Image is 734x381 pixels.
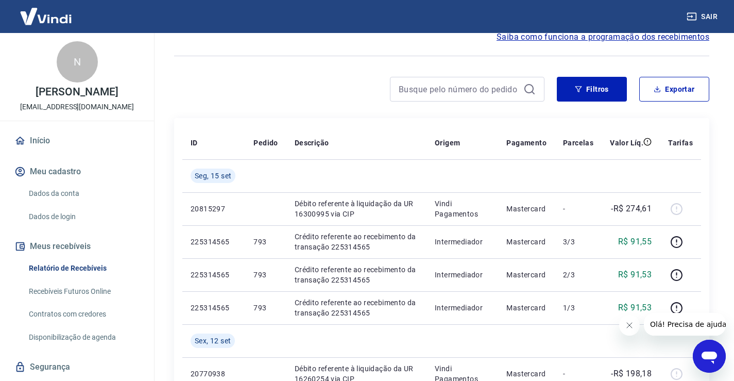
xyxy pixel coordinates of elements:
[57,41,98,82] div: N
[668,138,693,148] p: Tarifas
[12,160,142,183] button: Meu cadastro
[563,303,593,313] p: 1/3
[253,237,278,247] p: 793
[611,368,652,380] p: -R$ 198,18
[506,204,547,214] p: Mastercard
[557,77,627,102] button: Filtros
[195,171,231,181] span: Seg, 15 set
[619,315,640,336] iframe: Fechar mensagem
[618,236,652,248] p: R$ 91,55
[25,327,142,348] a: Disponibilização de agenda
[563,138,593,148] p: Parcelas
[618,302,652,314] p: R$ 91,53
[25,183,142,204] a: Dados da conta
[506,237,547,247] p: Mastercard
[435,270,490,280] p: Intermediador
[25,206,142,227] a: Dados de login
[685,7,722,26] button: Sair
[253,138,278,148] p: Pedido
[497,31,709,43] a: Saiba como funciona a programação dos recebimentos
[12,129,142,152] a: Início
[191,303,237,313] p: 225314565
[563,237,593,247] p: 3/3
[20,102,134,112] p: [EMAIL_ADDRESS][DOMAIN_NAME]
[253,303,278,313] p: 793
[295,297,418,318] p: Crédito referente ao recebimento da transação 225314565
[435,198,490,219] p: Vindi Pagamentos
[195,336,231,346] span: Sex, 12 set
[506,369,547,379] p: Mastercard
[611,203,652,215] p: -R$ 274,61
[36,87,118,97] p: [PERSON_NAME]
[25,281,142,302] a: Recebíveis Futuros Online
[610,138,643,148] p: Valor Líq.
[12,356,142,378] a: Segurança
[25,304,142,325] a: Contratos com credores
[618,269,652,281] p: R$ 91,53
[563,204,593,214] p: -
[191,270,237,280] p: 225314565
[191,237,237,247] p: 225314565
[693,340,726,373] iframe: Botão para abrir a janela de mensagens
[12,1,79,32] img: Vindi
[12,235,142,258] button: Meus recebíveis
[25,258,142,279] a: Relatório de Recebíveis
[644,313,726,336] iframe: Mensagem da empresa
[295,231,418,252] p: Crédito referente ao recebimento da transação 225314565
[435,303,490,313] p: Intermediador
[506,138,547,148] p: Pagamento
[191,204,237,214] p: 20815297
[6,7,87,15] span: Olá! Precisa de ajuda?
[253,270,278,280] p: 793
[399,81,519,97] input: Busque pelo número do pedido
[563,270,593,280] p: 2/3
[295,264,418,285] p: Crédito referente ao recebimento da transação 225314565
[563,369,593,379] p: -
[295,138,329,148] p: Descrição
[639,77,709,102] button: Exportar
[435,138,460,148] p: Origem
[506,303,547,313] p: Mastercard
[506,270,547,280] p: Mastercard
[191,138,198,148] p: ID
[191,369,237,379] p: 20770938
[435,237,490,247] p: Intermediador
[295,198,418,219] p: Débito referente à liquidação da UR 16300995 via CIP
